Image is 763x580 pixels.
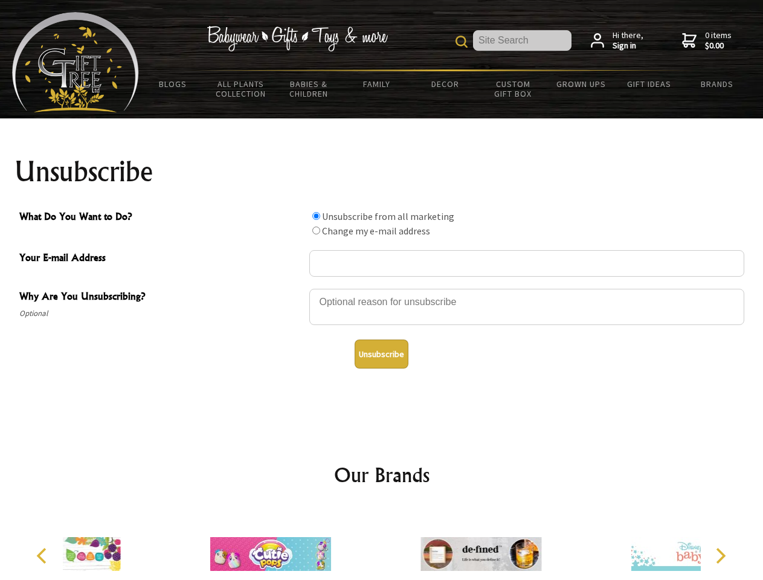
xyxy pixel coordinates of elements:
strong: $0.00 [705,40,732,51]
button: Previous [30,543,57,569]
h1: Unsubscribe [14,157,749,186]
a: Family [343,71,411,97]
span: 0 items [705,30,732,51]
a: Hi there,Sign in [591,30,643,51]
label: Unsubscribe from all marketing [322,210,454,222]
img: product search [456,36,468,48]
button: Unsubscribe [355,340,408,369]
img: Babywear - Gifts - Toys & more [207,26,388,51]
a: All Plants Collection [207,71,275,106]
button: Next [707,543,733,569]
h2: Our Brands [24,460,739,489]
a: Decor [411,71,479,97]
span: Your E-mail Address [19,250,303,268]
a: Gift Ideas [615,71,683,97]
img: Babyware - Gifts - Toys and more... [12,12,139,112]
input: What Do You Want to Do? [312,227,320,234]
strong: Sign in [613,40,643,51]
input: What Do You Want to Do? [312,212,320,220]
a: Custom Gift Box [479,71,547,106]
label: Change my e-mail address [322,225,430,237]
input: Site Search [473,30,571,51]
textarea: Why Are You Unsubscribing? [309,289,744,325]
span: Why Are You Unsubscribing? [19,289,303,306]
span: What Do You Want to Do? [19,209,303,227]
span: Optional [19,306,303,321]
input: Your E-mail Address [309,250,744,277]
a: Babies & Children [275,71,343,106]
a: 0 items$0.00 [682,30,732,51]
a: BLOGS [139,71,207,97]
a: Brands [683,71,752,97]
span: Hi there, [613,30,643,51]
a: Grown Ups [547,71,615,97]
